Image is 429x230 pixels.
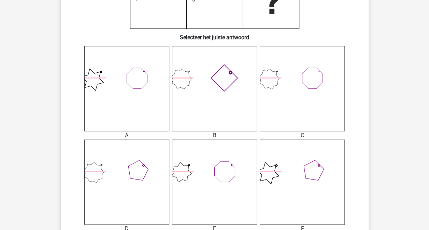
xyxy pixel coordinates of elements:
h6: Selecteer het juiste antwoord [72,29,358,41]
div: B [167,131,262,140]
div: A [79,131,174,140]
div: C [255,131,350,140]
